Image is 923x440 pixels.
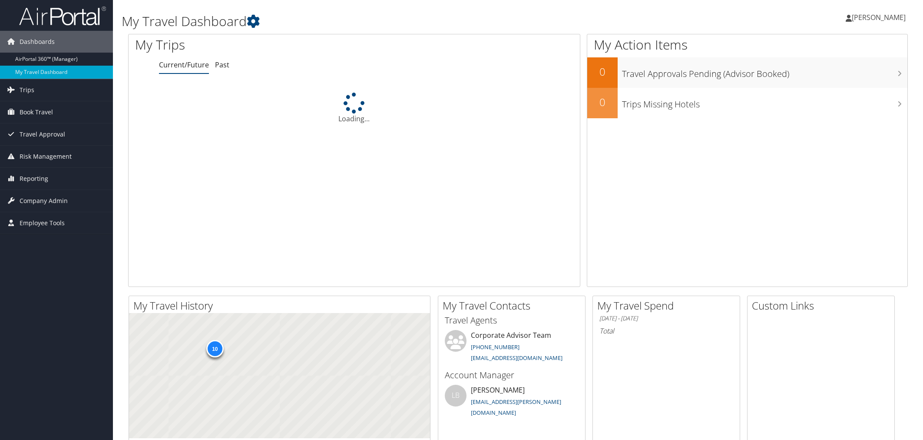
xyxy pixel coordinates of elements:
[129,93,580,124] div: Loading...
[135,36,385,54] h1: My Trips
[587,88,907,118] a: 0Trips Missing Hotels
[587,95,618,110] h2: 0
[852,13,906,22] span: [PERSON_NAME]
[599,326,733,336] h6: Total
[215,60,229,70] a: Past
[440,385,583,420] li: [PERSON_NAME]
[440,330,583,366] li: Corporate Advisor Team
[443,298,585,313] h2: My Travel Contacts
[206,340,223,357] div: 10
[622,63,907,80] h3: Travel Approvals Pending (Advisor Booked)
[597,298,740,313] h2: My Travel Spend
[20,212,65,234] span: Employee Tools
[471,343,519,351] a: [PHONE_NUMBER]
[587,36,907,54] h1: My Action Items
[20,190,68,212] span: Company Admin
[445,314,579,327] h3: Travel Agents
[587,57,907,88] a: 0Travel Approvals Pending (Advisor Booked)
[471,354,562,362] a: [EMAIL_ADDRESS][DOMAIN_NAME]
[133,298,430,313] h2: My Travel History
[20,31,55,53] span: Dashboards
[159,60,209,70] a: Current/Future
[445,369,579,381] h3: Account Manager
[752,298,894,313] h2: Custom Links
[19,6,106,26] img: airportal-logo.png
[20,146,72,167] span: Risk Management
[471,398,561,417] a: [EMAIL_ADDRESS][PERSON_NAME][DOMAIN_NAME]
[445,385,466,407] div: LB
[599,314,733,323] h6: [DATE] - [DATE]
[587,64,618,79] h2: 0
[20,101,53,123] span: Book Travel
[20,123,65,145] span: Travel Approval
[20,168,48,190] span: Reporting
[846,4,914,30] a: [PERSON_NAME]
[622,94,907,110] h3: Trips Missing Hotels
[122,12,650,30] h1: My Travel Dashboard
[20,79,34,101] span: Trips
